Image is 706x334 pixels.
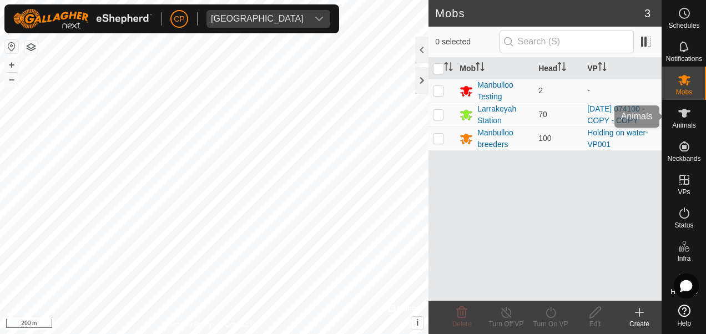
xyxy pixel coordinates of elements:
[170,320,212,330] a: Privacy Policy
[5,58,18,72] button: +
[477,103,529,126] div: Larrakeyah Station
[534,58,583,79] th: Head
[24,41,38,54] button: Map Layers
[677,255,690,262] span: Infra
[13,9,152,29] img: Gallagher Logo
[666,55,702,62] span: Notifications
[452,320,472,328] span: Delete
[211,14,304,23] div: [GEOGRAPHIC_DATA]
[538,110,547,119] span: 70
[676,89,692,95] span: Mobs
[672,122,696,129] span: Animals
[484,319,528,329] div: Turn Off VP
[617,319,662,329] div: Create
[455,58,534,79] th: Mob
[598,64,607,73] p-sorticon: Activate to sort
[435,7,644,20] h2: Mobs
[587,128,648,149] a: Holding on water-VP001
[538,86,543,95] span: 2
[674,222,693,229] span: Status
[308,10,330,28] div: dropdown trigger
[583,79,662,103] td: -
[587,104,644,125] a: [DATE] 074100 - COPY - COPY
[477,127,529,150] div: Manbulloo breeders
[583,58,662,79] th: VP
[435,36,499,48] span: 0 selected
[667,155,700,162] span: Neckbands
[444,64,453,73] p-sorticon: Activate to sort
[677,320,691,327] span: Help
[644,5,650,22] span: 3
[668,22,699,29] span: Schedules
[477,79,529,103] div: Manbulloo Testing
[573,319,617,329] div: Edit
[670,289,698,295] span: Heatmap
[662,300,706,331] a: Help
[5,73,18,86] button: –
[476,64,485,73] p-sorticon: Activate to sort
[5,40,18,53] button: Reset Map
[538,134,551,143] span: 100
[528,319,573,329] div: Turn On VP
[557,64,566,73] p-sorticon: Activate to sort
[206,10,308,28] span: Manbulloo Station
[225,320,258,330] a: Contact Us
[678,189,690,195] span: VPs
[174,13,184,25] span: CP
[416,318,418,327] span: i
[411,317,423,329] button: i
[500,30,634,53] input: Search (S)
